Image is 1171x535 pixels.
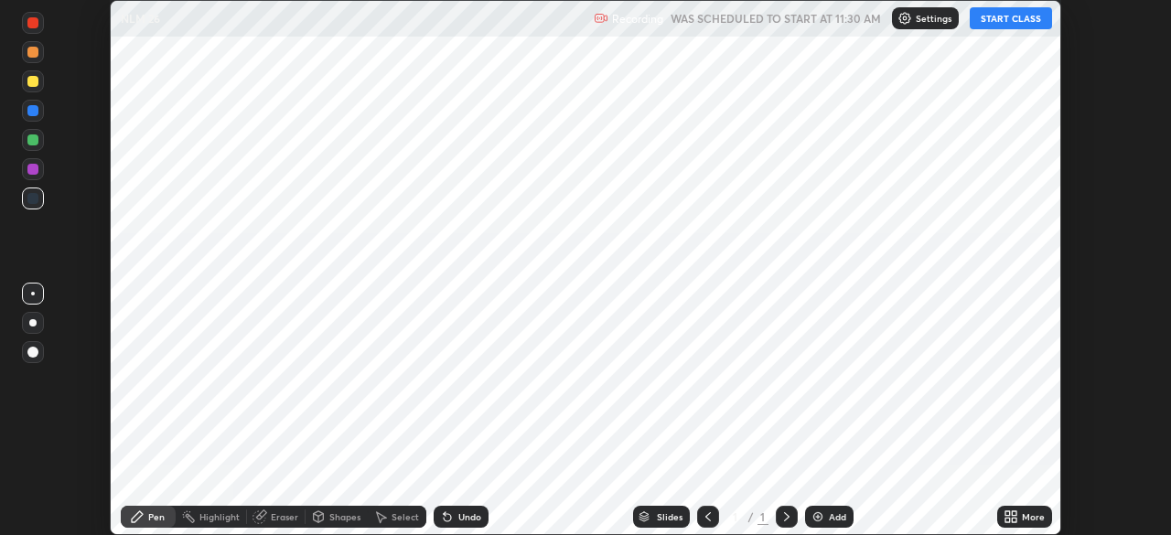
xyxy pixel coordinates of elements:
img: recording.375f2c34.svg [594,11,608,26]
div: Shapes [329,512,360,521]
div: Add [829,512,846,521]
div: Pen [148,512,165,521]
h5: WAS SCHEDULED TO START AT 11:30 AM [671,10,881,27]
p: NLM 26 [121,11,160,26]
div: Slides [657,512,682,521]
div: 1 [757,508,768,525]
img: add-slide-button [811,509,825,524]
div: More [1022,512,1045,521]
div: Eraser [271,512,298,521]
img: class-settings-icons [897,11,912,26]
button: START CLASS [970,7,1052,29]
div: Highlight [199,512,240,521]
p: Recording [612,12,663,26]
div: 1 [726,511,745,522]
div: / [748,511,754,522]
div: Select [392,512,419,521]
p: Settings [916,14,951,23]
div: Undo [458,512,481,521]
